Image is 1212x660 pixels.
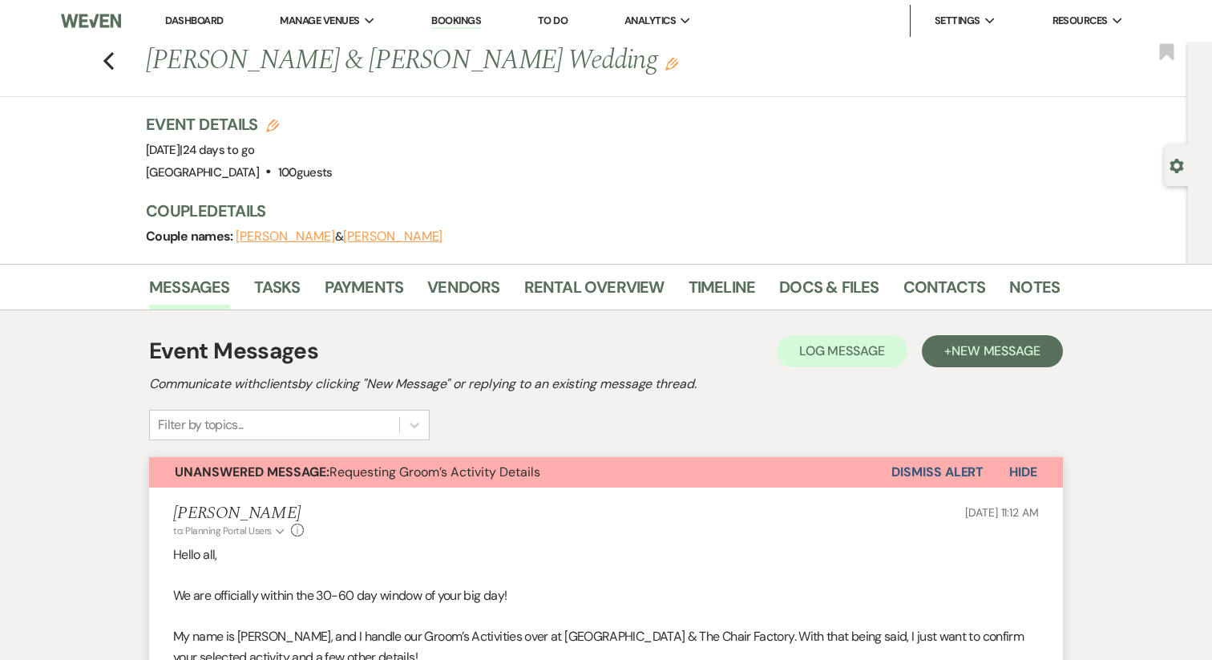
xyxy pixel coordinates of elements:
[158,415,244,435] div: Filter by topics...
[665,56,678,71] button: Edit
[61,4,121,38] img: Weven Logo
[343,230,442,243] button: [PERSON_NAME]
[175,464,540,480] span: Requesting Groom’s Activity Details
[175,464,329,480] strong: Unanswered Message:
[173,546,217,563] span: Hello all,
[1009,464,1037,480] span: Hide
[236,229,442,245] span: &
[146,200,1044,222] h3: Couple Details
[173,504,304,524] h5: [PERSON_NAME]
[524,274,665,310] a: Rental Overview
[779,274,879,310] a: Docs & Files
[777,335,907,367] button: Log Message
[984,457,1063,488] button: Hide
[146,142,254,158] span: [DATE]
[891,457,984,488] button: Dismiss Alert
[799,342,885,359] span: Log Message
[236,230,335,243] button: [PERSON_NAME]
[538,14,568,27] a: To Do
[935,13,980,29] span: Settings
[180,142,254,158] span: |
[173,524,272,537] span: to: Planning Portal Users
[173,524,287,538] button: to: Planning Portal Users
[1009,274,1060,310] a: Notes
[165,14,223,27] a: Dashboard
[146,228,236,245] span: Couple names:
[149,274,230,310] a: Messages
[903,274,986,310] a: Contacts
[146,42,864,80] h1: [PERSON_NAME] & [PERSON_NAME] Wedding
[624,13,676,29] span: Analytics
[149,375,1063,394] h2: Communicate with clients by clicking "New Message" or replying to an existing message thread.
[278,164,333,180] span: 100 guests
[689,274,756,310] a: Timeline
[325,274,404,310] a: Payments
[183,142,255,158] span: 24 days to go
[1170,157,1184,172] button: Open lead details
[431,14,481,29] a: Bookings
[965,505,1039,520] span: [DATE] 11:12 AM
[146,164,259,180] span: [GEOGRAPHIC_DATA]
[1052,13,1108,29] span: Resources
[280,13,359,29] span: Manage Venues
[149,334,318,368] h1: Event Messages
[951,342,1040,359] span: New Message
[146,113,333,136] h3: Event Details
[149,457,891,488] button: Unanswered Message:Requesting Groom’s Activity Details
[427,274,499,310] a: Vendors
[173,587,507,604] span: We are officially within the 30-60 day window of your big day!
[254,274,301,310] a: Tasks
[922,335,1063,367] button: +New Message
